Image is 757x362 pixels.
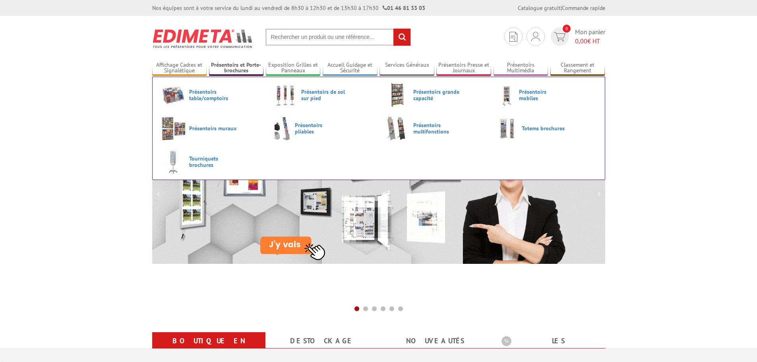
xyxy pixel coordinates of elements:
input: Rechercher un produit ou une référence... [265,29,411,46]
img: Tourniquets brochures [161,149,186,174]
a: Tourniquets brochures [161,149,260,174]
a: Présentoirs de sol sur pied [273,83,372,107]
a: Classement et Rangement [550,62,605,75]
a: Présentoirs Multimédia [494,62,548,75]
a: devis rapide 0 Mon panier 0,00€ HT [549,27,605,46]
img: devis rapide [554,32,565,41]
img: devis rapide [531,32,540,41]
img: Présentoir, panneau, stand - Edimeta - PLV, affichage, mobilier bureau, entreprise [152,24,254,53]
span: 0,00 [575,37,587,45]
a: Catalogue gratuit [518,4,561,12]
strong: 01 46 81 33 03 [383,4,425,12]
a: Services Généraux [379,62,434,75]
img: Présentoirs muraux [161,116,186,141]
img: Totems brochures [497,116,518,141]
img: Présentoirs table/comptoirs [161,83,186,107]
span: Totems brochures [522,125,569,132]
span: Présentoirs pliables [295,122,343,135]
span: Présentoirs muraux [189,125,237,132]
a: Commande rapide [562,4,605,12]
a: Présentoirs et Porte-brochures [209,62,264,75]
span: € HT [575,37,605,46]
a: Exposition Grilles et Panneaux [266,62,321,75]
b: Les promotions [501,334,601,350]
img: Présentoirs grande capacité [385,83,410,107]
a: Affichage Cadres et Signalétique [152,62,207,75]
a: Présentoirs Presse et Journaux [436,62,491,75]
span: Présentoirs grande capacité [413,89,461,101]
a: Accueil Guidage et Sécurité [323,62,378,75]
a: Présentoirs table/comptoirs [161,83,260,107]
img: Présentoirs de sol sur pied [273,83,298,107]
span: Présentoirs multifonctions [413,122,461,135]
a: Destockage [275,334,369,348]
img: Présentoirs pliables [273,116,291,141]
a: nouveautés [388,334,482,348]
a: Présentoirs pliables [273,116,372,141]
span: 0 [563,25,571,33]
a: Présentoirs muraux [161,116,260,141]
a: Présentoirs grande capacité [385,83,484,107]
span: Mon panier [575,27,605,46]
img: Présentoirs mobiles [497,83,515,107]
input: rechercher [393,29,410,46]
div: | [518,4,605,12]
img: Présentoirs multifonctions [385,116,410,141]
div: Nos équipes sont à votre service du lundi au vendredi de 8h30 à 12h30 et de 13h30 à 17h30 [152,4,425,12]
span: Présentoirs mobiles [519,89,567,101]
span: Présentoirs de sol sur pied [301,89,349,101]
span: Présentoirs table/comptoirs [189,89,237,101]
span: Tourniquets brochures [189,155,237,168]
a: Présentoirs mobiles [497,83,596,107]
a: Totems brochures [497,116,596,141]
a: Présentoirs multifonctions [385,116,484,141]
img: devis rapide [509,32,517,42]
